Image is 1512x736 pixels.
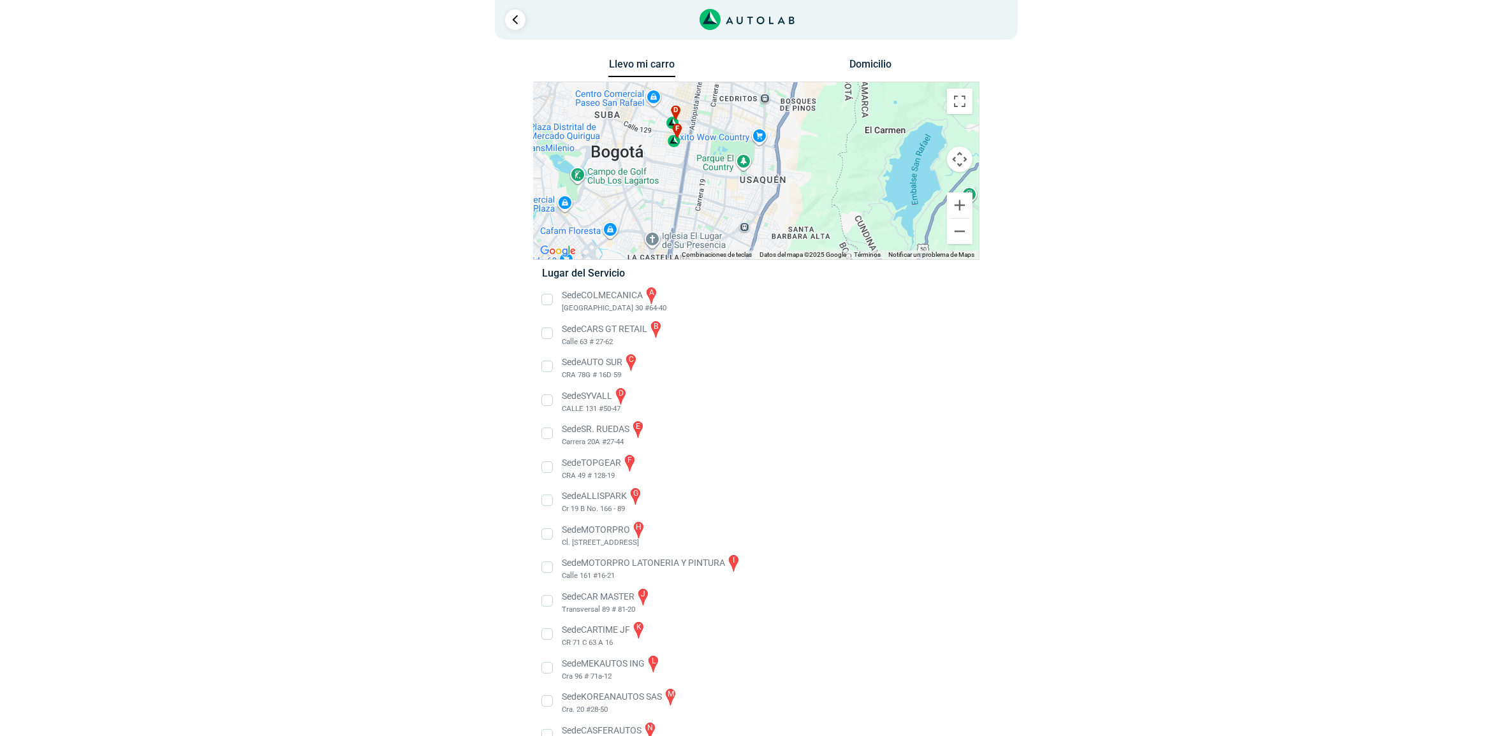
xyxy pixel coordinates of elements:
span: d [673,105,679,116]
img: Google [537,243,579,259]
button: Combinaciones de teclas [682,250,752,259]
button: Ampliar [947,192,973,218]
span: f [675,124,679,134]
span: Datos del mapa ©2025 Google [760,251,847,258]
button: Reducir [947,219,973,244]
button: Domicilio [837,58,904,76]
a: Abre esta zona en Google Maps (se abre en una nueva ventana) [537,243,579,259]
a: Ir al paso anterior [505,10,525,30]
a: Términos (se abre en una nueva pestaña) [855,251,881,258]
a: Link al sitio de autolab [700,13,795,25]
h5: Lugar del Servicio [542,267,970,279]
button: Controles de visualización del mapa [947,147,973,172]
a: Notificar un problema de Maps [889,251,975,258]
button: Llevo mi carro [608,58,675,78]
button: Cambiar a la vista en pantalla completa [947,89,973,114]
